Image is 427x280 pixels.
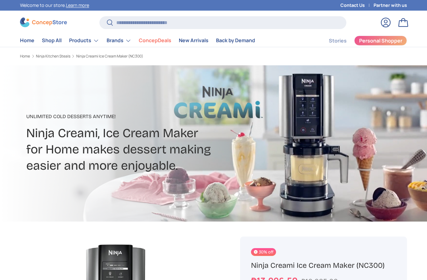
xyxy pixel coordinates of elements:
h2: Ninja Creami, Ice Cream Maker for Home makes dessert making easier and more enjoyable. [26,125,266,174]
h1: Ninja Creami Ice Cream Maker (NC300) [251,261,396,270]
a: Partner with us [374,2,407,9]
a: Back by Demand [216,34,255,47]
nav: Breadcrumbs [20,53,225,59]
img: ConcepStore [20,17,67,27]
nav: Primary [20,34,255,47]
a: Home [20,34,34,47]
a: Home [20,54,30,58]
nav: Secondary [314,34,407,47]
p: Welcome to our store. [20,2,89,9]
span: Personal Shopper [359,38,402,43]
a: Personal Shopper [354,36,407,46]
a: Ninja Kitchen Steals [36,54,70,58]
a: New Arrivals [179,34,208,47]
span: 30% off [251,248,276,256]
a: Contact Us [340,2,374,9]
a: Shop All [42,34,62,47]
a: Ninja Creami Ice Cream Maker (NC300) [76,54,143,58]
a: Brands [107,34,131,47]
a: Stories [329,35,347,47]
summary: Products [65,34,103,47]
summary: Brands [103,34,135,47]
p: Unlimited Cold Desserts Anytime!​ [26,113,266,120]
a: ConcepDeals [139,34,171,47]
a: Products [69,34,99,47]
a: Learn more [66,2,89,8]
